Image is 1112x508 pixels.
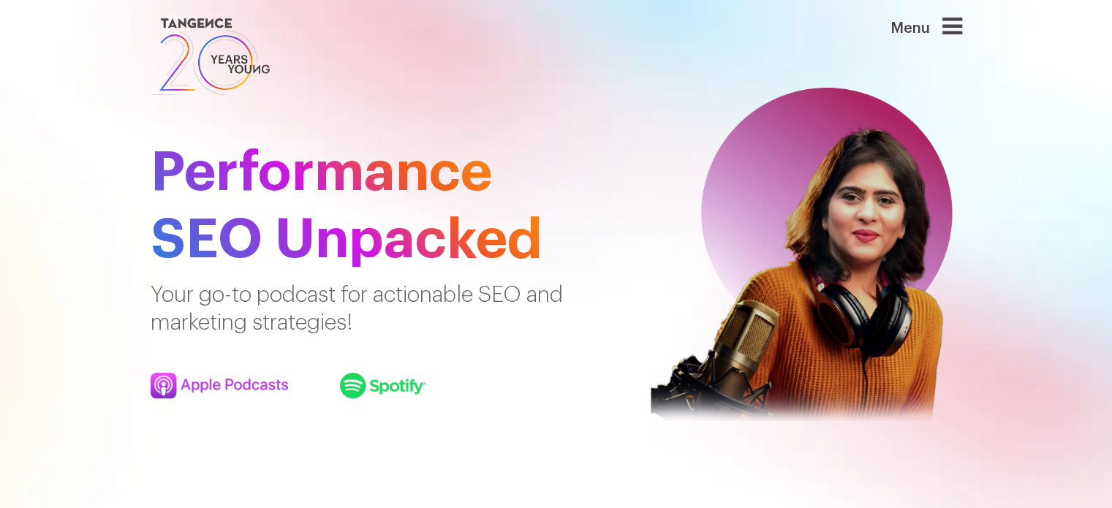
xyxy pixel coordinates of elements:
img: hero_image.png [637,88,962,449]
img: podcast3.png [340,373,426,398]
p: Your go-to podcast for actionable SEO and marketing strategies! [151,281,615,336]
h1: Performance SEO Unpacked [151,139,615,273]
img: logo SVG [151,15,272,99]
img: apple-podcast.png [151,373,288,398]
